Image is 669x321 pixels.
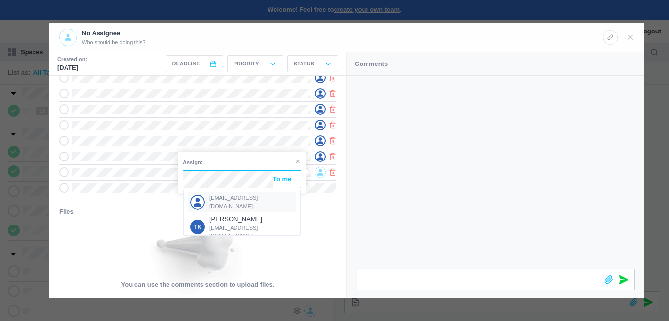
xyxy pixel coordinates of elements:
[82,38,146,47] span: Who should be doing this?
[57,63,87,73] p: [DATE]
[172,60,200,68] span: Deadline
[273,174,296,184] p: To me
[190,220,205,234] p: TK
[57,55,87,64] small: Created on:
[355,59,388,69] p: Comments
[209,224,294,240] span: [EMAIL_ADDRESS][DOMAIN_NAME]
[82,29,146,38] p: No Assignee
[294,60,314,68] p: Status
[209,214,294,224] span: [PERSON_NAME]
[183,159,202,167] p: Assign:
[234,60,259,68] p: Priority
[209,194,294,210] span: [EMAIL_ADDRESS][DOMAIN_NAME]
